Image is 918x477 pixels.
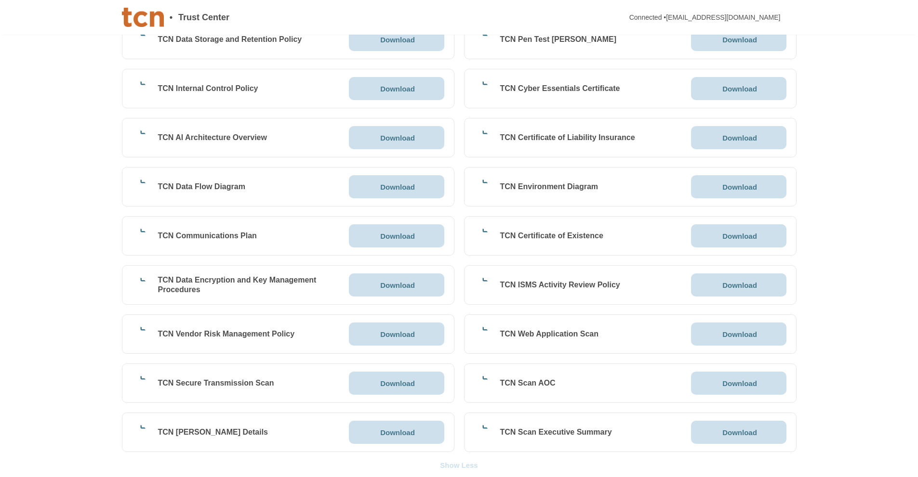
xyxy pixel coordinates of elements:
[500,427,612,437] div: TCN Scan Executive Summary
[158,378,274,388] div: TCN Secure Transmission Scan
[122,8,164,27] img: Company Banner
[170,13,173,22] span: •
[158,275,337,295] div: TCN Data Encryption and Key Management Procedures
[500,280,620,290] div: TCN ISMS Activity Review Policy
[722,134,757,142] p: Download
[158,182,245,192] div: TCN Data Flow Diagram
[380,183,415,191] p: Download
[500,133,635,142] div: TCN Certificate of Liability Insurance
[500,378,556,388] div: TCN Scan AOC
[500,84,620,93] div: TCN Cyber Essentials Certificate
[380,380,415,387] p: Download
[722,380,757,387] p: Download
[722,183,757,191] p: Download
[158,84,258,93] div: TCN Internal Control Policy
[500,35,617,44] div: TCN Pen Test [PERSON_NAME]
[158,35,302,44] div: TCN Data Storage and Retention Policy
[722,429,757,436] p: Download
[178,13,229,22] span: Trust Center
[158,427,268,437] div: TCN [PERSON_NAME] Details
[500,329,599,339] div: TCN Web Application Scan
[722,331,757,338] p: Download
[629,14,781,21] div: Connected • [EMAIL_ADDRESS][DOMAIN_NAME]
[722,232,757,240] p: Download
[722,36,757,43] p: Download
[380,134,415,142] p: Download
[158,133,267,142] div: TCN AI Architecture Overview
[722,282,757,289] p: Download
[380,36,415,43] p: Download
[158,231,257,241] div: TCN Communications Plan
[380,232,415,240] p: Download
[440,462,478,469] div: Show Less
[722,85,757,92] p: Download
[380,331,415,338] p: Download
[380,429,415,436] p: Download
[158,329,295,339] div: TCN Vendor Risk Management Policy
[500,231,603,241] div: TCN Certificate of Existence
[500,182,599,192] div: TCN Environment Diagram
[380,282,415,289] p: Download
[380,85,415,92] p: Download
